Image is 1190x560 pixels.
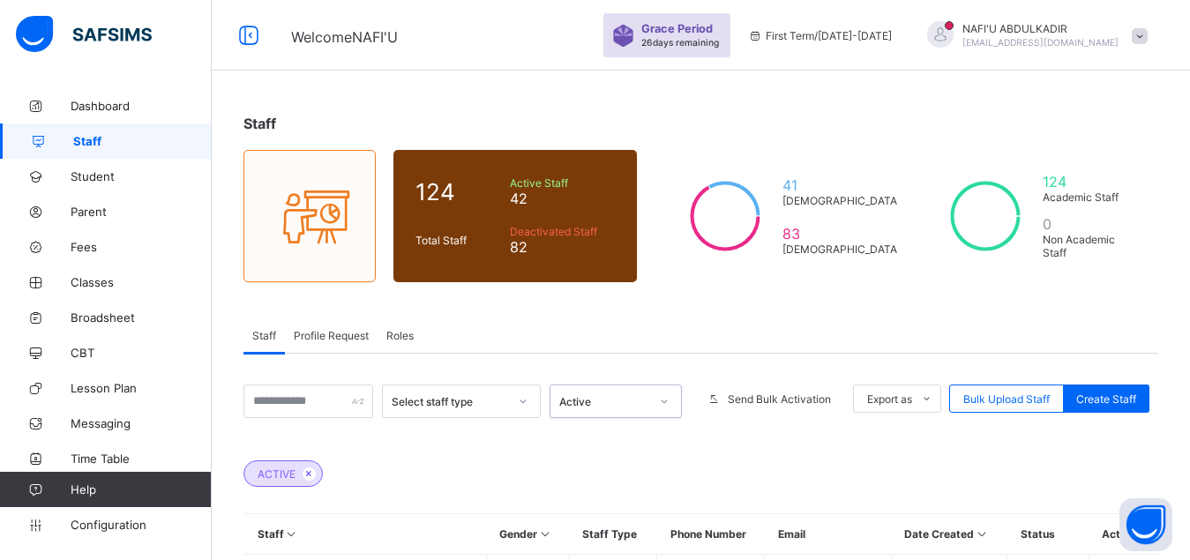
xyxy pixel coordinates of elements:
span: Export as [867,392,912,406]
span: CBT [71,346,212,360]
span: Student [71,169,212,183]
th: Email [765,514,892,555]
div: Active [559,395,649,408]
span: Lesson Plan [71,381,212,395]
span: Staff [243,115,276,132]
span: Dashboard [71,99,212,113]
span: 0 [1043,215,1136,233]
span: Parent [71,205,212,219]
i: Sort in Ascending Order [284,527,299,541]
i: Sort in Ascending Order [974,527,989,541]
th: Phone Number [657,514,765,555]
span: Classes [71,275,212,289]
span: Time Table [71,452,212,466]
div: Select staff type [392,395,508,408]
span: Send Bulk Activation [728,392,831,406]
span: [DEMOGRAPHIC_DATA] [782,243,901,256]
span: ACTIVE [258,467,296,481]
span: [DEMOGRAPHIC_DATA] [782,194,901,207]
span: Academic Staff [1043,190,1136,204]
span: Messaging [71,416,212,430]
th: Staff Type [569,514,657,555]
i: Sort in Ascending Order [537,527,552,541]
span: Staff [73,134,212,148]
span: Grace Period [641,22,713,35]
span: Fees [71,240,212,254]
span: Profile Request [294,329,369,342]
span: Bulk Upload Staff [963,392,1050,406]
span: Help [71,482,211,497]
img: safsims [16,16,152,53]
span: Roles [386,329,414,342]
div: Total Staff [411,229,505,251]
th: Date Created [891,514,1007,555]
span: Welcome NAFI'U [291,28,398,46]
th: Actions [1089,514,1158,555]
span: NAFI'U ABDULKADIR [962,22,1119,35]
span: Deactivated Staff [510,225,615,238]
button: Open asap [1119,498,1172,551]
span: 26 days remaining [641,37,719,48]
th: Staff [244,514,487,555]
span: 42 [510,190,615,207]
th: Status [1007,514,1089,555]
span: session/term information [748,29,892,42]
span: Staff [252,329,276,342]
span: 124 [1043,173,1136,190]
img: sticker-purple.71386a28dfed39d6af7621340158ba97.svg [612,25,634,47]
span: 124 [415,178,501,205]
span: Broadsheet [71,310,212,325]
th: Gender [486,514,569,555]
div: NAFI'UABDULKADIR [909,21,1156,50]
span: Configuration [71,518,211,532]
span: [EMAIL_ADDRESS][DOMAIN_NAME] [962,37,1119,48]
span: 82 [510,238,615,256]
span: Active Staff [510,176,615,190]
span: 83 [782,225,901,243]
span: 41 [782,176,901,194]
span: Non Academic Staff [1043,233,1136,259]
span: Create Staff [1076,392,1136,406]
